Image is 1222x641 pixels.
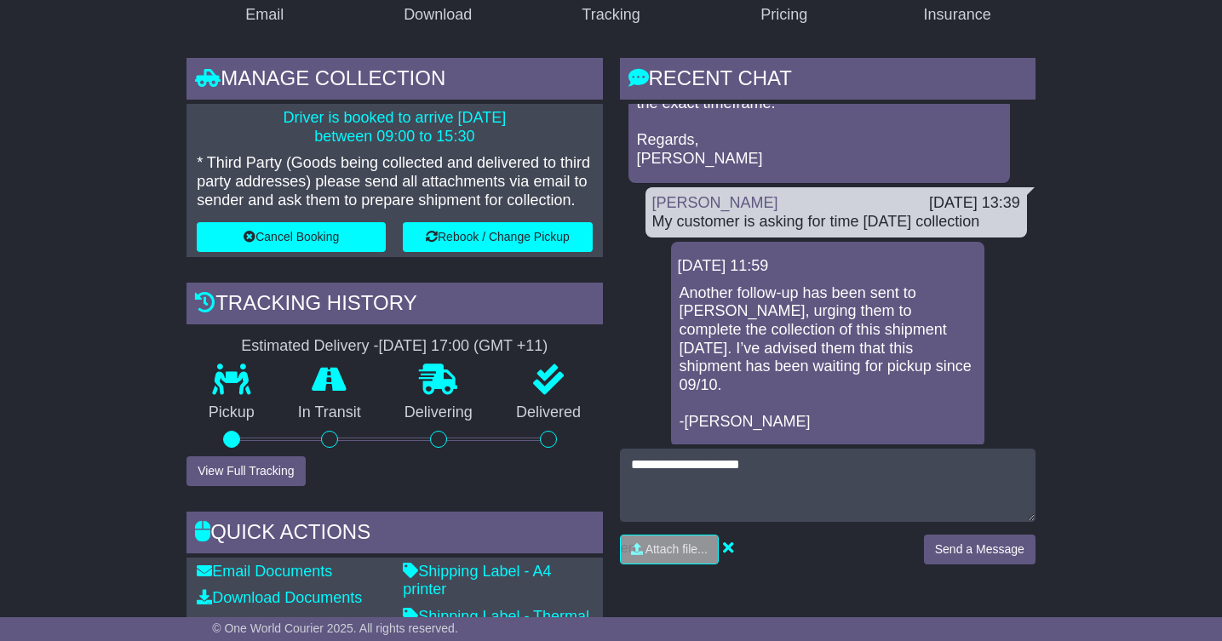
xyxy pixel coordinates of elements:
button: View Full Tracking [186,456,305,486]
p: Delivering [382,403,494,422]
div: [DATE] 17:00 (GMT +11) [378,337,548,356]
span: © One World Courier 2025. All rights reserved. [212,621,458,635]
a: Email Documents [197,563,332,580]
a: Shipping Label - A4 printer [403,563,551,598]
p: * Third Party (Goods being collected and delivered to third party addresses) please send all atta... [197,154,592,209]
button: Cancel Booking [197,222,386,252]
div: [DATE] 13:39 [929,194,1020,213]
div: RECENT CHAT [620,58,1036,104]
div: My customer is asking for time [DATE] collection [652,213,1020,232]
p: Driver is booked to arrive [DATE] between 09:00 to 15:30 [197,109,592,146]
a: [PERSON_NAME] [652,194,778,211]
button: Send a Message [924,535,1036,564]
div: Tracking [582,3,640,26]
div: Manage collection [186,58,602,104]
div: Insurance [924,3,991,26]
div: Email [245,3,284,26]
div: Quick Actions [186,512,602,558]
button: Rebook / Change Pickup [403,222,592,252]
p: In Transit [276,403,382,422]
p: Another follow-up has been sent to [PERSON_NAME], urging them to complete the collection of this ... [680,284,976,432]
p: Delivered [494,403,602,422]
p: Pickup [186,403,276,422]
a: Download Documents [197,589,362,606]
div: Tracking history [186,283,602,329]
div: [DATE] 11:59 [678,257,978,276]
div: Estimated Delivery - [186,337,602,356]
div: Download [404,3,472,26]
div: Pricing [760,3,807,26]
